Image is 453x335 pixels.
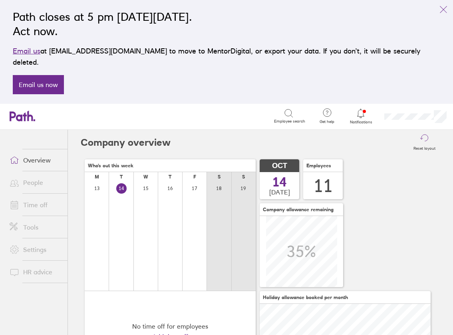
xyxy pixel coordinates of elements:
[3,264,68,280] a: HR advice
[218,174,221,180] div: S
[120,174,123,180] div: T
[306,163,331,168] span: Employees
[263,207,334,212] span: Company allowance remaining
[13,75,64,94] a: Email us now
[272,162,287,170] span: OCT
[409,144,440,151] label: Reset layout
[95,174,99,180] div: M
[269,188,290,196] span: [DATE]
[3,174,68,190] a: People
[3,197,68,213] a: Time off
[3,219,68,235] a: Tools
[242,174,245,180] div: S
[81,130,171,155] h2: Company overview
[263,295,348,300] span: Holiday allowance booked per month
[132,323,208,330] div: No time off for employees
[314,119,340,124] span: Get help
[89,112,110,119] div: Search
[13,46,440,68] p: at [EMAIL_ADDRESS][DOMAIN_NAME] to move to MentorDigital, or export your data. If you don’t, it w...
[274,119,305,124] span: Employee search
[88,163,133,168] span: Who's out this week
[193,174,196,180] div: F
[314,176,333,196] div: 11
[3,242,68,258] a: Settings
[272,176,287,188] span: 14
[13,10,440,38] h2: Path closes at 5 pm [DATE][DATE]. Act now.
[409,130,440,155] button: Reset layout
[143,174,148,180] div: W
[348,120,374,125] span: Notifications
[13,47,40,55] a: Email us
[3,152,68,168] a: Overview
[169,174,171,180] div: T
[348,108,374,125] a: Notifications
